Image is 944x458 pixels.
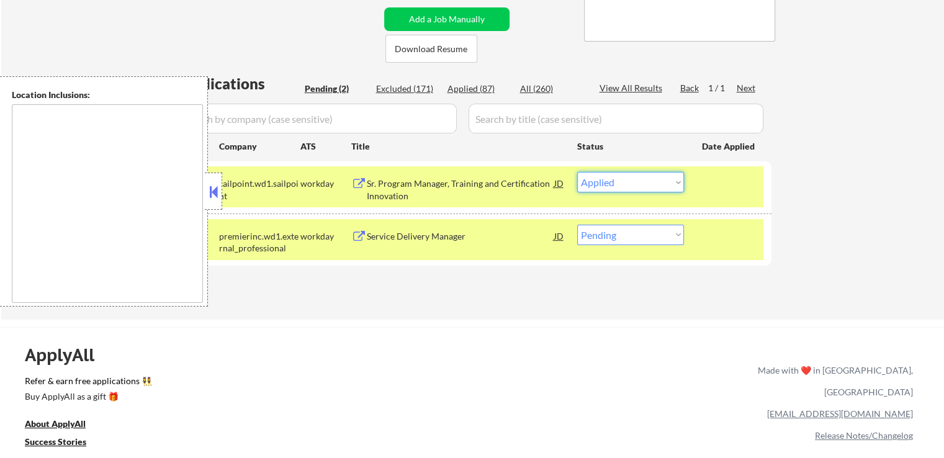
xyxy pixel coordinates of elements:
a: [EMAIL_ADDRESS][DOMAIN_NAME] [767,408,913,419]
div: All (260) [520,83,582,95]
div: Date Applied [702,140,757,153]
div: Applied (87) [447,83,510,95]
div: JD [553,172,565,194]
div: Status [577,135,684,157]
div: workday [300,230,351,243]
div: ATS [300,140,351,153]
a: About ApplyAll [25,417,103,433]
a: Buy ApplyAll as a gift 🎁 [25,390,149,405]
div: Next [737,82,757,94]
div: Back [680,82,700,94]
div: Excluded (171) [376,83,438,95]
div: premierinc.wd1.external_professional [219,230,300,254]
div: Title [351,140,565,153]
div: Pending (2) [305,83,367,95]
div: ApplyAll [25,344,109,366]
a: Success Stories [25,435,103,451]
div: Sr. Program Manager, Training and Certification Innovation [367,177,554,202]
a: Release Notes/Changelog [815,430,913,441]
div: Service Delivery Manager [367,230,554,243]
div: 1 / 1 [708,82,737,94]
div: workday [300,177,351,190]
div: Made with ❤️ in [GEOGRAPHIC_DATA], [GEOGRAPHIC_DATA] [753,359,913,403]
div: sailpoint.wd1.sailpoint [219,177,300,202]
button: Add a Job Manually [384,7,510,31]
input: Search by title (case sensitive) [469,104,763,133]
div: Buy ApplyAll as a gift 🎁 [25,392,149,401]
div: Applications [178,76,300,91]
div: JD [553,225,565,247]
button: Download Resume [385,35,477,63]
a: Refer & earn free applications 👯‍♀️ [25,377,498,390]
u: About ApplyAll [25,418,86,429]
u: Success Stories [25,436,86,447]
div: View All Results [600,82,666,94]
div: Company [219,140,300,153]
input: Search by company (case sensitive) [178,104,457,133]
div: Location Inclusions: [12,89,203,101]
